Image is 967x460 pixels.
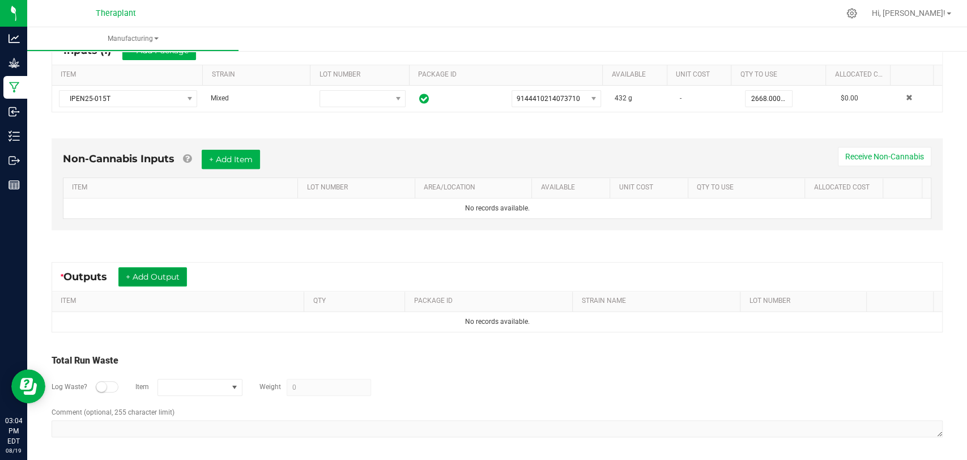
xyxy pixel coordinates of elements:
label: Log Waste? [52,382,87,392]
span: Theraplant [96,9,136,18]
a: Add Non-Cannabis items that were also consumed in the run (e.g. gloves and packaging); Also add N... [183,153,191,165]
a: Sortable [892,183,917,192]
span: Mixed [211,94,229,102]
a: ITEMSortable [72,183,293,192]
span: NO DATA FOUND [59,90,197,107]
a: Manufacturing [27,27,238,51]
span: g [628,94,632,102]
a: Sortable [899,70,928,79]
span: $0.00 [840,94,858,102]
td: No records available. [63,199,931,218]
a: AVAILABLESortable [541,183,606,192]
inline-svg: Manufacturing [8,82,20,93]
button: + Add Item [202,150,260,169]
inline-svg: Grow [8,57,20,69]
a: Allocated CostSortable [814,183,879,192]
a: LOT NUMBERSortable [320,70,405,79]
a: Unit CostSortable [676,70,727,79]
inline-svg: Inventory [8,130,20,142]
a: QTY TO USESortable [697,183,800,192]
span: Non-Cannabis Inputs [63,153,174,165]
a: LOT NUMBERSortable [749,297,862,306]
span: 9144410214073710 [517,95,580,103]
div: Total Run Waste [52,354,943,368]
a: AVAILABLESortable [611,70,662,79]
p: 03:04 PM EDT [5,416,22,446]
a: ITEMSortable [61,297,300,306]
span: NO DATA FOUND [157,379,242,396]
iframe: Resource center [11,369,45,403]
a: Allocated CostSortable [835,70,886,79]
a: Unit CostSortable [619,183,683,192]
button: + Add Output [118,267,187,286]
button: Receive Non-Cannabis [838,147,931,166]
div: Manage settings [845,8,859,19]
span: In Sync [419,92,429,105]
inline-svg: Outbound [8,155,20,166]
inline-svg: Analytics [8,33,20,44]
span: Manufacturing [27,34,238,44]
span: 432 [615,94,627,102]
a: STRAIN NAMESortable [582,297,736,306]
inline-svg: Inbound [8,106,20,117]
a: ITEMSortable [61,70,198,79]
a: AREA/LOCATIONSortable [424,183,527,192]
td: No records available. [52,312,942,332]
a: Sortable [875,297,929,306]
a: QTYSortable [313,297,401,306]
a: QTY TO USESortable [740,70,821,79]
inline-svg: Reports [8,179,20,191]
span: Hi, [PERSON_NAME]! [872,9,945,18]
a: PACKAGE IDSortable [414,297,568,306]
span: - [680,94,681,102]
a: LOT NUMBERSortable [307,183,411,192]
label: Item [135,382,149,392]
label: Comment (optional, 255 character limit) [52,407,174,417]
label: Weight [259,382,281,392]
a: STRAINSortable [212,70,306,79]
span: Outputs [63,271,118,283]
a: PACKAGE IDSortable [418,70,598,79]
span: IPEN25-015T [59,91,182,107]
p: 08/19 [5,446,22,455]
